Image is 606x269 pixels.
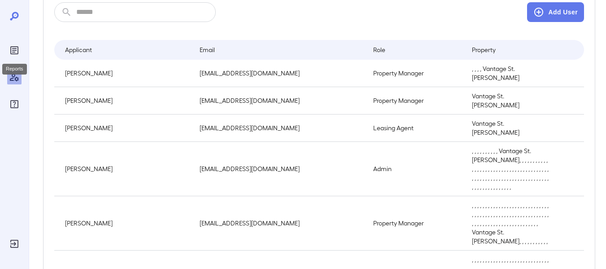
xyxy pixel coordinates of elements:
[65,96,185,105] p: [PERSON_NAME]
[200,219,359,228] p: [EMAIL_ADDRESS][DOMAIN_NAME]
[366,40,465,60] th: Role
[373,164,458,173] p: Admin
[2,64,27,75] div: Reports
[7,43,22,57] div: Reports
[472,64,549,82] p: , , , , Vantage St. [PERSON_NAME]
[373,69,458,78] p: Property Manager
[54,40,192,60] th: Applicant
[373,96,458,105] p: Property Manager
[200,123,359,132] p: [EMAIL_ADDRESS][DOMAIN_NAME]
[472,146,549,191] p: , , , , , , , , , , Vantage St. [PERSON_NAME], , , , , , , , , , , , , , , , , , , , , , , , , , ...
[7,97,22,111] div: FAQ
[527,2,584,22] button: Add User
[472,201,549,246] p: , , , , , , , , , , , , , , , , , , , , , , , , , , , , , , , , , , , , , , , , , , , , , , , , ,...
[7,237,22,251] div: Log Out
[192,40,366,60] th: Email
[472,92,549,110] p: Vantage St. [PERSON_NAME]
[200,69,359,78] p: [EMAIL_ADDRESS][DOMAIN_NAME]
[65,219,185,228] p: [PERSON_NAME]
[7,70,22,84] div: Manage Users
[65,69,185,78] p: [PERSON_NAME]
[472,119,549,137] p: Vantage St. [PERSON_NAME]
[65,164,185,173] p: [PERSON_NAME]
[200,96,359,105] p: [EMAIL_ADDRESS][DOMAIN_NAME]
[373,219,458,228] p: Property Manager
[373,123,458,132] p: Leasing Agent
[200,164,359,173] p: [EMAIL_ADDRESS][DOMAIN_NAME]
[65,123,185,132] p: [PERSON_NAME]
[465,40,557,60] th: Property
